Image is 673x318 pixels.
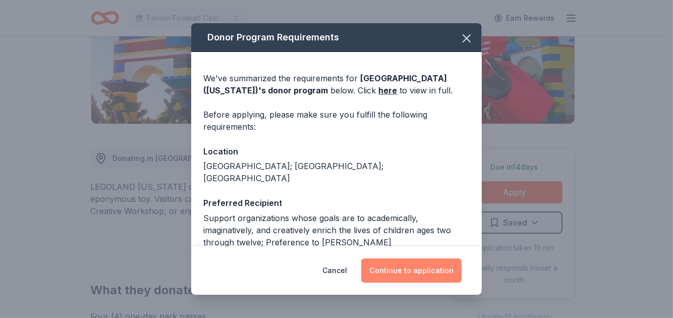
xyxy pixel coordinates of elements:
div: Preferred Recipient [203,196,470,209]
div: Donor Program Requirements [191,23,482,52]
div: Before applying, please make sure you fulfill the following requirements: [203,109,470,133]
a: here [378,84,397,96]
div: Support organizations whose goals are to academically, imaginatively, and creatively enrich the l... [203,212,470,260]
button: Cancel [322,258,347,283]
div: We've summarized the requirements for below. Click to view in full. [203,72,470,96]
div: [GEOGRAPHIC_DATA]; [GEOGRAPHIC_DATA]; [GEOGRAPHIC_DATA] [203,160,470,184]
button: Continue to application [361,258,462,283]
div: Location [203,145,470,158]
